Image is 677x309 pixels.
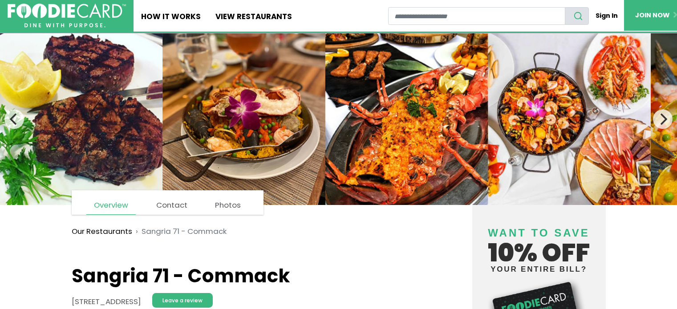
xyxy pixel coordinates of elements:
h1: Sangria 71 - Commack [72,265,427,287]
nav: breadcrumb [72,220,427,243]
button: search [565,7,589,25]
a: Sign In [589,7,624,24]
input: restaurant search [388,7,565,25]
a: Our Restaurants [72,226,132,237]
small: your entire bill? [479,265,598,273]
li: Sangria 71 - Commack [132,226,227,237]
nav: page links [72,190,264,215]
button: Previous [4,109,24,129]
img: FoodieCard; Eat, Drink, Save, Donate [8,4,126,28]
address: [STREET_ADDRESS] [72,296,141,307]
a: Leave a review [152,293,213,307]
a: Overview [86,196,136,215]
a: Photos [208,196,249,214]
a: Contact [149,196,195,214]
h4: 10% off [479,216,598,273]
button: Next [653,109,673,129]
span: Want to save [488,227,589,239]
